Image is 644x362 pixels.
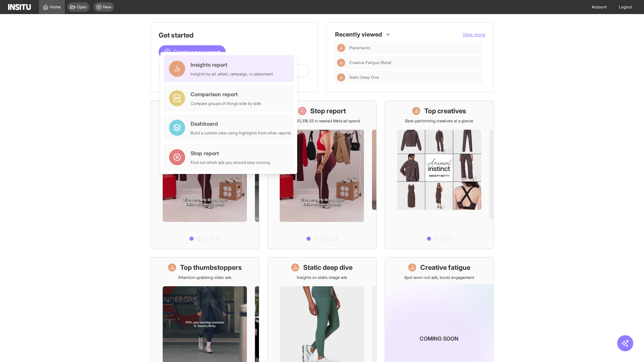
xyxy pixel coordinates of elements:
span: View more [463,32,485,37]
button: View more [463,31,485,38]
span: Open [77,4,87,10]
p: Save £20,318.33 in wasted Meta ad spend [284,118,360,124]
img: Logo [8,4,31,10]
div: Insights [337,73,345,81]
span: Creative Fatigue [Beta] [349,60,391,65]
p: Insights on static image ads [297,275,347,280]
button: Create a new report [159,45,226,59]
span: Static Deep Dive [349,75,480,80]
div: Comparison report [191,90,261,98]
span: Placements [349,45,480,51]
div: Insights report [191,61,273,69]
a: Stop reportSave £20,318.33 in wasted Meta ad spend [267,101,376,249]
div: Build a custom view using highlights from other reports [191,130,291,136]
h1: Top creatives [424,106,466,116]
a: What's live nowSee all active ads instantly [150,101,259,249]
span: Static Deep Dive [349,75,379,80]
p: Attention-grabbing video ads [178,275,231,280]
div: Find out which ads you should stop running [191,160,270,165]
a: Top creativesBest-performing creatives at a glance [385,101,494,249]
div: Stop report [191,149,270,157]
span: Home [50,4,61,10]
div: Insights [337,59,345,67]
span: Creative Fatigue [Beta] [349,60,480,65]
h1: Static deep dive [303,263,353,272]
div: Insights by ad, adset, campaign, or placement [191,71,273,77]
span: New [103,4,111,10]
h1: Get started [159,31,310,40]
p: Best-performing creatives at a glance [405,118,473,124]
span: Placements [349,45,370,51]
span: Create a new report [173,48,220,56]
div: Dashboard [191,120,291,128]
div: Compare groups of things side by side [191,101,261,106]
div: Insights [337,44,345,52]
h1: Stop report [310,106,346,116]
h1: Top thumbstoppers [180,263,242,272]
